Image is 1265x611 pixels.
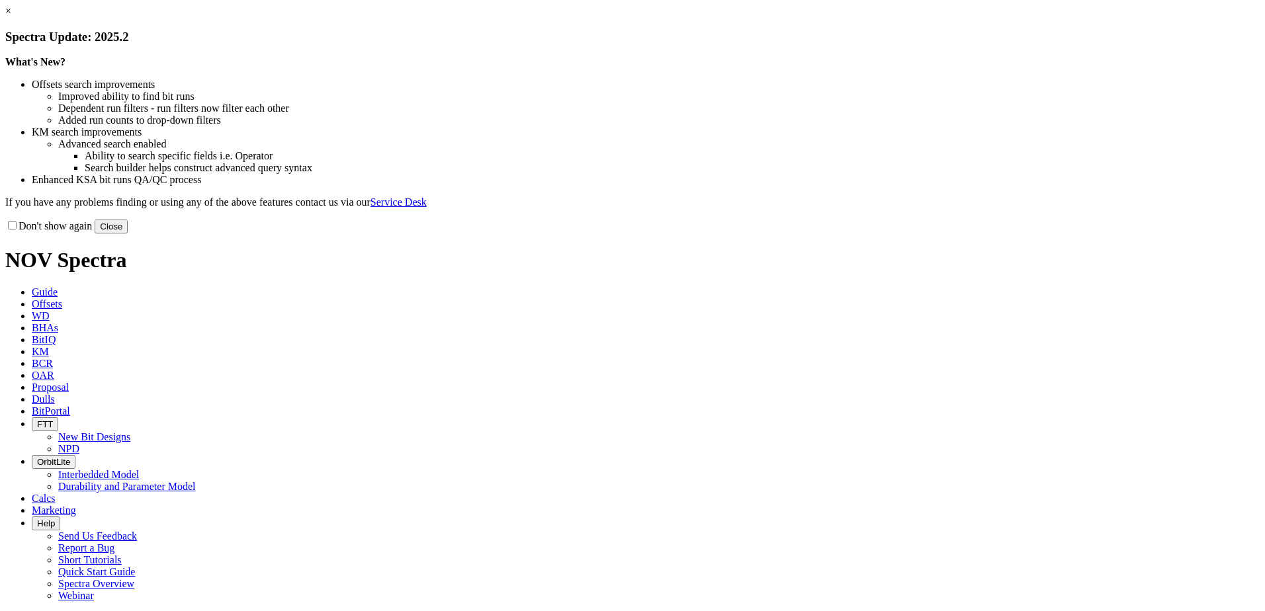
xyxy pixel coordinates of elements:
h3: Spectra Update: 2025.2 [5,30,1260,44]
span: OAR [32,370,54,381]
span: OrbitLite [37,457,70,467]
span: FTT [37,419,53,429]
a: Quick Start Guide [58,566,135,577]
li: Dependent run filters - run filters now filter each other [58,102,1260,114]
span: Dulls [32,393,55,405]
li: Offsets search improvements [32,79,1260,91]
span: Help [37,518,55,528]
li: Search builder helps construct advanced query syntax [85,162,1260,174]
span: BitPortal [32,405,70,417]
a: Report a Bug [58,542,114,553]
li: Improved ability to find bit runs [58,91,1260,102]
span: Marketing [32,505,76,516]
li: KM search improvements [32,126,1260,138]
a: Spectra Overview [58,578,134,589]
span: WD [32,310,50,321]
label: Don't show again [5,220,92,231]
span: KM [32,346,49,357]
a: Send Us Feedback [58,530,137,542]
a: New Bit Designs [58,431,130,442]
input: Don't show again [8,221,17,229]
h1: NOV Spectra [5,248,1260,272]
a: Short Tutorials [58,554,122,565]
span: BCR [32,358,53,369]
a: Durability and Parameter Model [58,481,196,492]
p: If you have any problems finding or using any of the above features contact us via our [5,196,1260,208]
li: Ability to search specific fields i.e. Operator [85,150,1260,162]
li: Added run counts to drop-down filters [58,114,1260,126]
li: Enhanced KSA bit runs QA/QC process [32,174,1260,186]
button: Close [95,220,128,233]
span: Guide [32,286,58,298]
a: NPD [58,443,79,454]
a: × [5,5,11,17]
a: Interbedded Model [58,469,139,480]
a: Webinar [58,590,94,601]
span: Proposal [32,382,69,393]
span: BHAs [32,322,58,333]
li: Advanced search enabled [58,138,1260,150]
span: Calcs [32,493,56,504]
span: BitIQ [32,334,56,345]
strong: What's New? [5,56,65,67]
a: Service Desk [371,196,427,208]
span: Offsets [32,298,62,309]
